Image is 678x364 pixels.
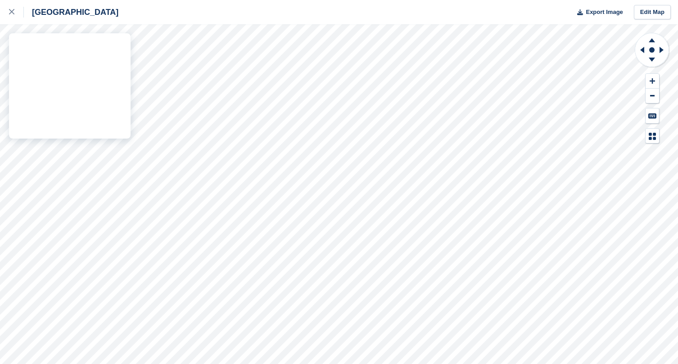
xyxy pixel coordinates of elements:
button: Keyboard Shortcuts [646,108,659,123]
button: Map Legend [646,129,659,144]
span: Export Image [586,8,623,17]
button: Zoom Out [646,89,659,103]
button: Zoom In [646,74,659,89]
button: Export Image [572,5,623,20]
div: [GEOGRAPHIC_DATA] [24,7,118,18]
a: Edit Map [634,5,671,20]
